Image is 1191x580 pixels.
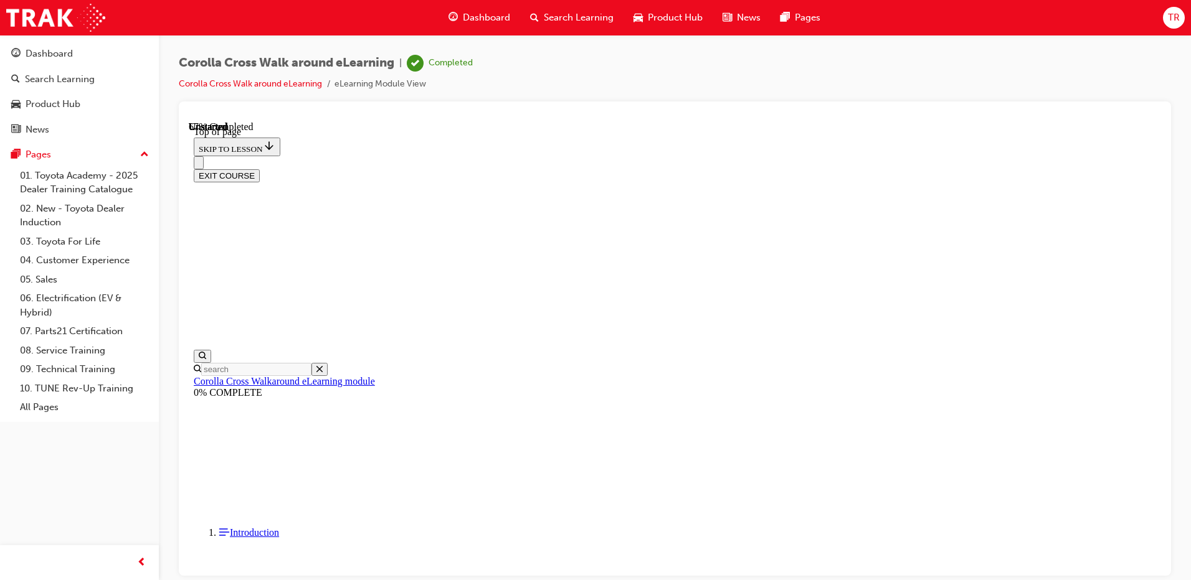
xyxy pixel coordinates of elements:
a: Corolla Cross Walk around eLearning [179,78,322,89]
a: News [5,118,154,141]
a: 05. Sales [15,270,154,289]
a: pages-iconPages [771,5,830,30]
span: | [399,56,402,70]
a: Corolla Cross Walkaround eLearning module [5,255,186,265]
span: search-icon [11,74,20,85]
a: Search Learning [5,68,154,91]
button: Open search menu [5,228,22,241]
a: guage-iconDashboard [439,5,520,30]
span: news-icon [723,10,732,26]
div: 0% COMPLETE [5,266,967,277]
button: TR [1163,7,1185,29]
li: eLearning Module View [335,77,426,91]
span: SKIP TO LESSON [10,23,87,32]
button: EXIT COURSE [5,48,71,61]
a: 06. Electrification (EV & Hybrid) [15,289,154,322]
button: Close search menu [123,241,139,255]
span: car-icon [11,99,21,110]
a: 07. Parts21 Certification [15,322,154,341]
div: Dashboard [26,47,73,61]
span: Product Hub [648,11,703,25]
a: 04. Customer Experience [15,251,154,270]
span: Search Learning [544,11,614,25]
a: car-iconProduct Hub [624,5,713,30]
span: guage-icon [448,10,458,26]
a: 03. Toyota For Life [15,232,154,251]
a: 02. New - Toyota Dealer Induction [15,199,154,232]
span: car-icon [633,10,643,26]
div: Completed [429,57,473,69]
span: Pages [795,11,820,25]
a: Product Hub [5,93,154,116]
span: search-icon [530,10,539,26]
button: Pages [5,143,154,166]
div: Product Hub [26,97,80,111]
a: 10. TUNE Rev-Up Training [15,379,154,398]
div: Top of page [5,5,967,16]
span: TR [1168,11,1180,25]
a: Dashboard [5,42,154,65]
div: Pages [26,147,51,162]
span: guage-icon [11,49,21,60]
span: prev-icon [137,555,146,571]
a: news-iconNews [713,5,771,30]
a: search-iconSearch Learning [520,5,624,30]
span: Corolla Cross Walk around eLearning [179,56,394,70]
span: News [737,11,761,25]
button: Close navigation menu [5,35,15,48]
span: news-icon [11,124,21,136]
a: 09. Technical Training [15,360,154,379]
span: up-icon [140,147,149,163]
button: DashboardSearch LearningProduct HubNews [5,40,154,143]
span: Dashboard [463,11,510,25]
div: Search Learning [25,72,95,87]
a: All Pages [15,398,154,417]
div: News [26,123,49,137]
span: pages-icon [11,149,21,161]
a: 08. Service Training [15,341,154,360]
input: Search [12,241,123,255]
span: learningRecordVerb_COMPLETE-icon [407,55,424,72]
button: SKIP TO LESSON [5,16,92,35]
span: pages-icon [781,10,790,26]
img: Trak [6,4,105,32]
a: 01. Toyota Academy - 2025 Dealer Training Catalogue [15,166,154,199]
